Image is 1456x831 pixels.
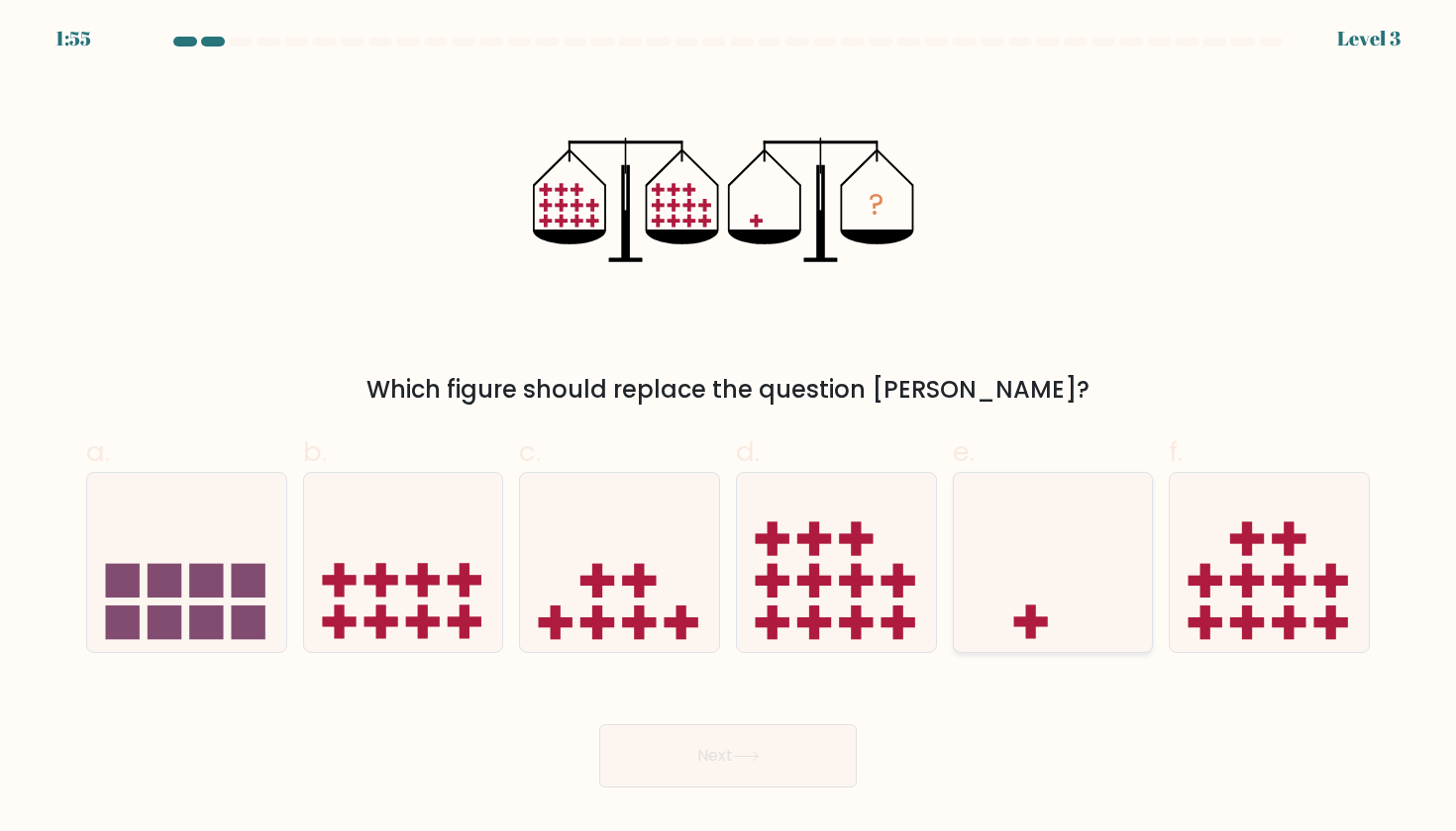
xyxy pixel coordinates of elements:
[1337,24,1401,53] div: Level 3
[98,372,1358,408] div: Which figure should replace the question [PERSON_NAME]?
[519,432,541,471] span: c.
[953,432,975,471] span: e.
[86,432,110,471] span: a.
[55,24,91,53] div: 1:55
[870,184,884,225] tspan: ?
[736,432,760,471] span: d.
[303,432,327,471] span: b.
[599,724,857,787] button: Next
[1169,432,1183,471] span: f.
